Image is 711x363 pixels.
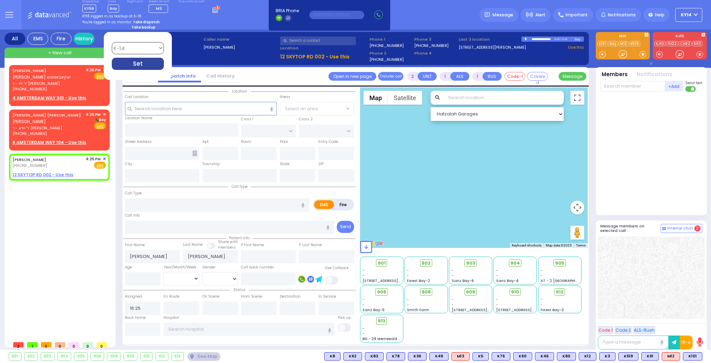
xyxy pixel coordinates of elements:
label: Township [202,161,220,167]
span: Forest Bay-3 [541,307,564,313]
label: Call Info [125,213,140,218]
label: State [280,161,290,167]
div: Fire [51,33,72,45]
u: 6 AMSTERDAM WAY 104 - Use this [12,139,86,145]
span: 906 [377,289,386,296]
img: comment-alt.png [662,227,666,231]
span: - [541,297,543,302]
div: K36 [408,352,427,361]
span: - [362,273,365,278]
button: KY14 [675,8,702,22]
span: Send text [685,80,702,86]
div: 906 [91,353,104,360]
div: EMS [27,33,48,45]
div: BLS [579,352,596,361]
div: K83 [365,352,384,361]
div: BLS [324,352,341,361]
div: 910 [141,353,153,360]
a: [PERSON_NAME] [PERSON_NAME] [12,112,81,118]
div: Year/Month/Week/Day [164,265,199,270]
div: 909 [124,353,137,360]
span: - [362,331,365,336]
label: City [125,161,132,167]
span: 1 [27,342,37,347]
div: 912 [156,353,168,360]
span: 905 [555,260,564,267]
div: See map [187,352,220,361]
div: BLS [386,352,405,361]
div: 902 [25,353,38,360]
div: M12 [662,352,680,361]
input: Search a contact [280,37,356,45]
span: - [407,273,409,278]
span: Sanz Bay-5 [362,307,385,313]
button: Transfer call [378,72,403,81]
span: 908 [421,289,431,296]
span: Alert [535,12,545,18]
label: Last 3 location [459,37,521,42]
span: AT - 2 [GEOGRAPHIC_DATA] [541,278,592,283]
label: Call back number [241,265,274,270]
img: Logo [27,10,74,19]
span: 901 [378,260,386,267]
a: M12 [619,41,628,46]
span: Select an area [285,105,318,112]
div: BLS [618,352,638,361]
button: +Add [665,81,683,91]
div: K76 [492,352,510,361]
span: [STREET_ADDRESS][PERSON_NAME] [496,307,562,313]
a: K519 [629,41,640,46]
a: Use this [568,45,584,50]
button: Code 1 [598,326,613,334]
a: Open this area in Google Maps (opens a new window) [362,239,385,248]
span: - [362,326,365,331]
div: K49 [429,352,449,361]
span: Phone 2 [369,50,412,56]
span: [PERSON_NAME] [12,119,46,124]
span: Important [566,12,588,18]
button: Internal Chat 2 [661,224,702,233]
input: Search location [444,91,564,105]
button: Code-1 [504,72,525,81]
div: K60 [513,352,532,361]
u: EMS [97,124,104,129]
span: - [407,302,409,307]
span: ✕ [103,156,106,162]
span: Notifications [608,12,636,18]
button: Show satellite imagery [388,91,422,105]
div: Bay [575,37,584,42]
span: 0 [55,342,65,347]
a: CAR2 [679,41,692,46]
div: BLS [599,352,616,361]
a: K101 [597,41,608,46]
label: Call Location [125,94,149,100]
label: Caller name [203,37,278,42]
span: Smith Farm [407,307,429,313]
label: Use Callback [325,265,349,271]
div: 908 [107,353,120,360]
button: Members [602,71,628,79]
div: K519 [618,352,638,361]
a: [PERSON_NAME] [12,157,46,162]
div: K80 [557,352,576,361]
label: Location Name [125,115,152,121]
div: 0:46 [562,35,568,43]
label: On Scene [202,294,219,299]
label: Call Type [125,191,142,196]
span: KY14 [681,12,692,18]
img: message.svg [485,12,490,17]
label: [PHONE_NUMBER] [414,43,449,48]
span: Other building occupants [192,151,197,156]
label: Assigned [125,294,142,299]
label: Location [280,45,367,51]
span: - [452,273,454,278]
u: 4 AMSTERDAM WAY 301 - Use this [12,95,86,101]
button: Toggle fullscreen view [570,91,584,105]
span: KY56 [82,5,96,13]
span: [PHONE_NUMBER] [12,163,47,168]
div: BLS [641,352,659,361]
span: - [541,273,543,278]
span: ✕ [103,112,106,118]
span: Bay [108,5,119,13]
span: 0 [69,342,79,347]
